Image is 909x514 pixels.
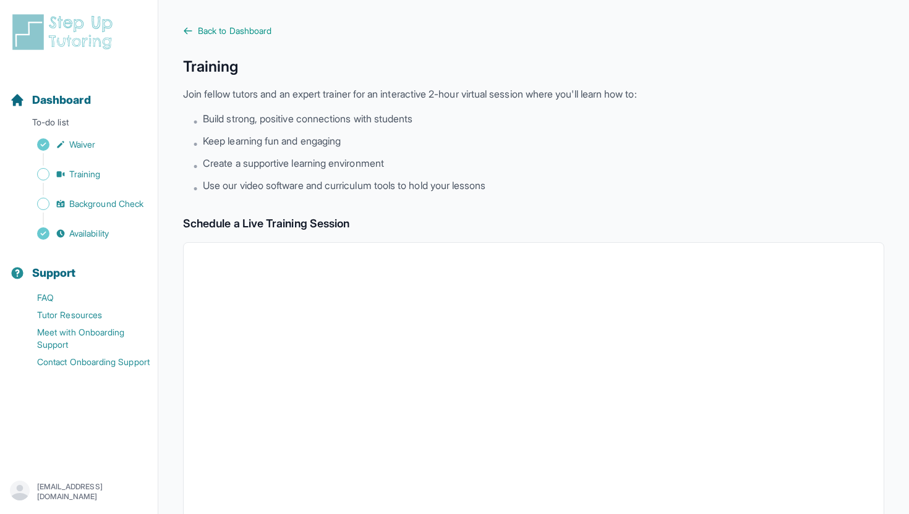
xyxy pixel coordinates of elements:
[32,91,91,109] span: Dashboard
[10,481,148,503] button: [EMAIL_ADDRESS][DOMAIN_NAME]
[203,156,384,171] span: Create a supportive learning environment
[198,25,271,37] span: Back to Dashboard
[10,91,91,109] a: Dashboard
[10,324,158,353] a: Meet with Onboarding Support
[203,111,412,126] span: Build strong, positive connections with students
[10,353,158,371] a: Contact Onboarding Support
[183,25,884,37] a: Back to Dashboard
[203,178,485,193] span: Use our video software and curriculum tools to hold your lessons
[69,138,95,151] span: Waiver
[10,225,158,242] a: Availability
[10,306,158,324] a: Tutor Resources
[5,116,153,133] p: To-do list
[32,264,76,282] span: Support
[193,180,198,195] span: •
[37,482,148,502] p: [EMAIL_ADDRESS][DOMAIN_NAME]
[69,198,143,210] span: Background Check
[10,289,158,306] a: FAQ
[10,12,120,52] img: logo
[203,133,341,148] span: Keep learning fun and engaging
[193,136,198,151] span: •
[10,136,158,153] a: Waiver
[183,86,884,101] p: Join fellow tutors and an expert trainer for an interactive 2-hour virtual session where you'll l...
[193,114,198,128] span: •
[193,158,198,173] span: •
[5,245,153,287] button: Support
[183,57,884,77] h1: Training
[69,227,109,240] span: Availability
[183,215,884,232] h2: Schedule a Live Training Session
[10,195,158,213] a: Background Check
[5,72,153,114] button: Dashboard
[69,168,101,180] span: Training
[10,166,158,183] a: Training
